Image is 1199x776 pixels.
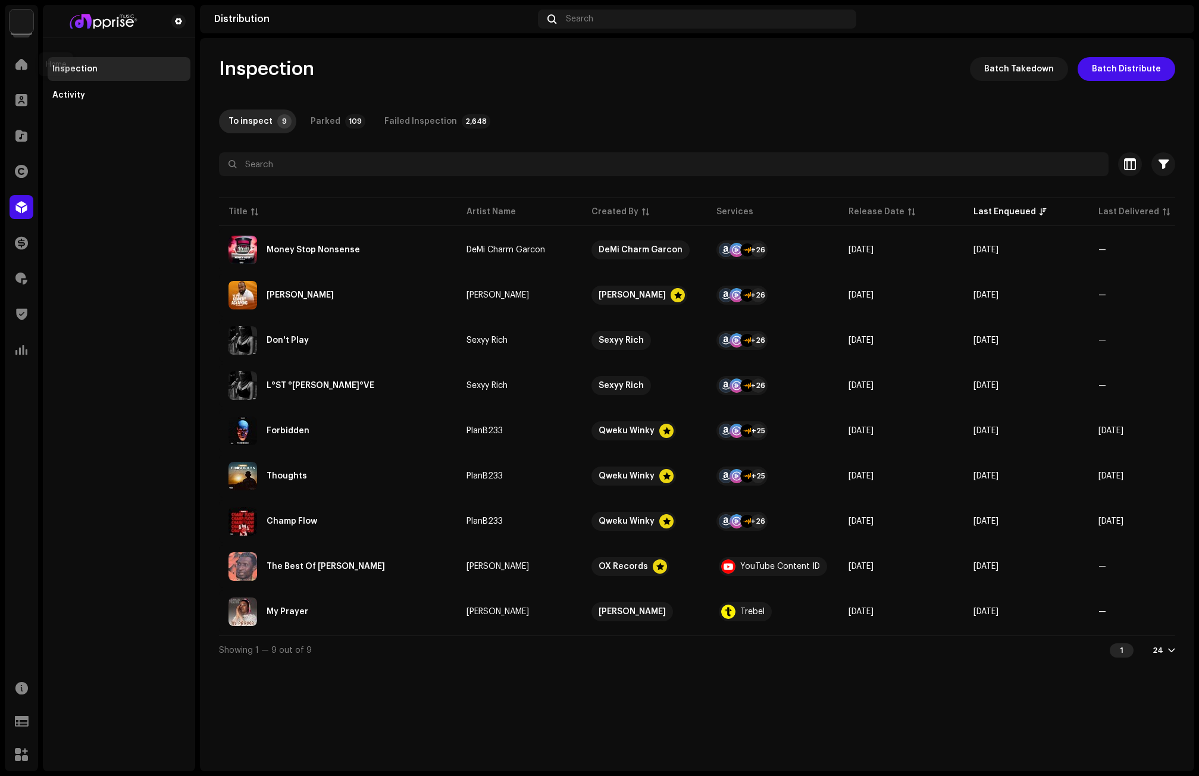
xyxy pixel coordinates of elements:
div: 24 [1153,646,1163,655]
div: +25 [751,469,765,483]
span: Oct 7, 2025 [973,336,998,345]
span: Batch Takedown [984,57,1054,81]
span: — [1098,381,1106,390]
span: Oct 4, 2025 [849,562,874,571]
span: — [1098,336,1106,345]
div: Inspection [52,64,98,74]
span: Alex Amankwah [467,291,572,299]
div: Sexyy Rich [599,376,644,395]
span: Oct 6, 2025 [973,472,998,480]
span: Oct 4, 2025 [973,608,998,616]
span: Oct 6, 2025 [973,427,998,435]
p-badge: 2,648 [462,114,490,129]
span: Oct 7, 2025 [849,381,874,390]
div: Champ Flow [267,517,317,525]
img: 269eeab4-2043-46f3-bae5-c39ac4f0b399 [228,507,257,536]
span: DeMi Charm Garcon [591,240,697,259]
img: 29f5fd15-c3c0-4bd4-bdc8-65cd301b6b85 [228,462,257,490]
div: DeMi Charm Garcon [467,246,545,254]
span: Sep 15, 2023 [849,427,874,435]
div: 1 [1110,643,1134,658]
div: Last Enqueued [973,206,1036,218]
img: 8338896a-6f1f-44cf-990b-8e21fb1022fb [228,236,257,264]
div: +26 [751,243,765,257]
div: My Prayer [267,608,308,616]
div: Activity [52,90,85,100]
span: Oct 8, 2025 [849,246,874,254]
span: Qweku Winky [591,421,697,440]
div: PlanB233 [467,517,503,525]
span: Apr 21, 2023 [849,608,874,616]
div: Don't Play [267,336,309,345]
div: Sexyy Rich [467,381,508,390]
span: — [1098,608,1106,616]
re-m-nav-item: Inspection [48,57,190,81]
span: Oct 7, 2025 [849,336,874,345]
div: To inspect [228,109,273,133]
span: Oct 7, 2025 [973,381,998,390]
div: [PERSON_NAME] [599,286,666,305]
img: bbc5060e-d522-4186-a8a0-030569a83fa0 [228,597,257,626]
div: +26 [751,288,765,302]
div: Created By [591,206,638,218]
div: OX Records [599,557,648,576]
span: Alex Konadu [467,562,572,571]
span: Sexyy Rich [591,331,697,350]
span: Oct 5, 2025 [1098,427,1123,435]
div: Qweku Winky [599,512,655,531]
img: e0306d47-99ef-45bb-ae3d-4b618ab2cd35 [228,326,257,355]
div: Title [228,206,248,218]
re-m-nav-item: Activity [48,83,190,107]
span: PlanB233 [467,427,572,435]
span: Qweku Winky [591,467,697,486]
p-badge: 9 [277,114,292,129]
div: +26 [751,514,765,528]
span: Sexyy Rich [467,381,572,390]
div: Forbidden [267,427,309,435]
div: [PERSON_NAME] [467,608,529,616]
span: Nov 8, 2024 [849,517,874,525]
span: PlanB233 [467,517,572,525]
span: — [1098,246,1106,254]
div: Sexyy Rich [467,336,508,345]
div: PlanB233 [467,472,503,480]
div: Failed Inspection [384,109,457,133]
div: Release Date [849,206,904,218]
div: [PERSON_NAME] [467,562,529,571]
img: 94355213-6620-4dec-931c-2264d4e76804 [1161,10,1180,29]
span: Oct 5, 2025 [1098,472,1123,480]
div: YouTube Content ID [740,562,820,571]
div: Trebel [740,608,765,616]
span: Alex Amankwah [591,286,697,305]
div: Qweku Winky [599,421,655,440]
div: Ye Pe Kennedy Agyapong [267,291,334,299]
div: Qweku Winky [599,467,655,486]
div: The Best Of Alex Konadu [267,562,385,571]
span: Oct 5, 2025 [1098,517,1123,525]
button: Batch Takedown [970,57,1068,81]
span: Jan 19, 2024 [849,472,874,480]
p-badge: 109 [345,114,365,129]
img: a53129fc-2154-4a65-a516-b8035173c95e [228,371,257,400]
div: Sexyy Rich [599,331,644,350]
div: [PERSON_NAME] [599,602,666,621]
div: +26 [751,378,765,393]
div: Money Stop Nonsense [267,246,360,254]
span: Hannah Praise [591,602,697,621]
span: Showing 1 — 9 out of 9 [219,646,312,655]
input: Search [219,152,1109,176]
div: L°ST °R L°VE [267,381,374,390]
span: Oct 8, 2025 [849,291,874,299]
span: Oct 8, 2025 [973,246,998,254]
span: — [1098,291,1106,299]
span: Hannah Praise [467,608,572,616]
span: Search [566,14,593,24]
div: +25 [751,424,765,438]
span: Batch Distribute [1092,57,1161,81]
div: Last Delivered [1098,206,1159,218]
span: Qweku Winky [591,512,697,531]
span: Oct 8, 2025 [973,291,998,299]
div: PlanB233 [467,427,503,435]
span: Oct 6, 2025 [973,517,998,525]
div: Thoughts [267,472,307,480]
